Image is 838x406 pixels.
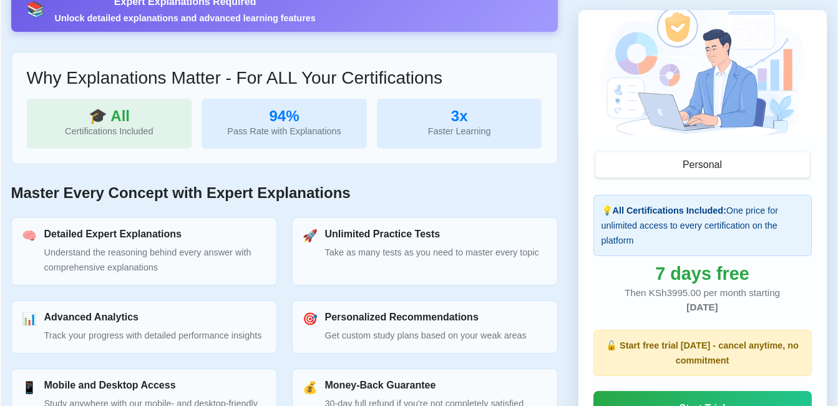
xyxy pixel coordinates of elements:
h3: Money-Back Guarantee [325,379,524,391]
div: 💰 [303,380,318,395]
p: Track your progress with detailed performance insights [44,328,262,343]
h3: Why Explanations Matter - For ALL Your Certifications [27,67,542,89]
div: Faster Learning [387,124,532,139]
h3: Unlimited Practice Tests [325,228,539,240]
h3: Detailed Expert Explanations [44,228,266,240]
h3: Advanced Analytics [44,311,262,323]
h3: Personalized Recommendations [325,311,527,323]
div: 3x [387,109,532,124]
strong: All Certifications Included: [613,206,726,216]
p: Get custom study plans based on your weak areas [325,328,527,343]
div: 94% [212,109,357,124]
div: 🎓 All [37,109,182,124]
h2: Master Every Concept with Expert Explanations [11,184,558,202]
button: Personal [596,153,809,178]
div: 📚 [26,2,45,17]
div: 🎯 [303,312,318,327]
h3: Mobile and Desktop Access [44,379,266,391]
div: 📱 [22,380,37,395]
p: Take as many tests as you need to master every topic [325,245,539,260]
div: 7 days free [593,267,812,282]
div: 🚀 [303,229,318,244]
div: 📊 [22,312,37,327]
p: 🔓 Start free trial [DATE] - cancel anytime, no commitment [602,338,804,368]
div: 🧠 [22,229,37,244]
div: 💡 One price for unlimited access to every certification on the platform [593,196,812,257]
div: Certifications Included [37,124,182,139]
p: Understand the reasoning behind every answer with comprehensive explanations [44,245,266,275]
div: Pass Rate with Explanations [212,124,357,139]
div: Then KSh3995.00 per month starting [593,287,812,315]
div: Unlock detailed explanations and advanced learning features [55,12,316,24]
span: [DATE] [686,302,718,312]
